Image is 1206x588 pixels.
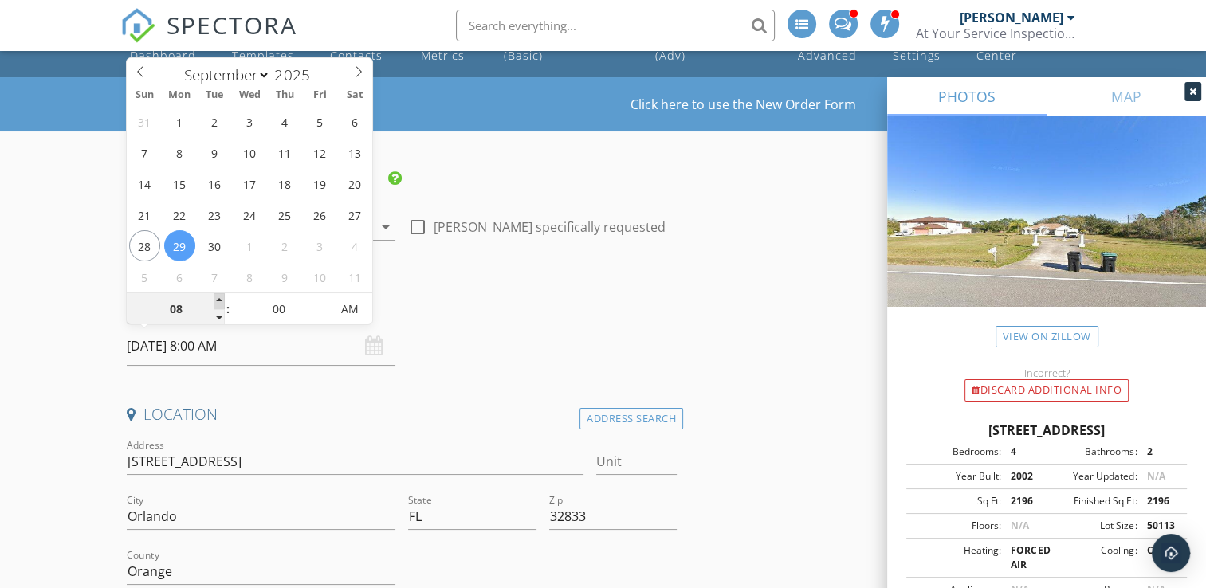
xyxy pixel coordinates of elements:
[304,168,336,199] span: September 19, 2025
[887,367,1206,379] div: Incorrect?
[199,199,230,230] span: September 23, 2025
[340,106,371,137] span: September 6, 2025
[579,408,683,429] div: Address Search
[916,25,1075,41] div: At Your Service Inspections LLC
[199,106,230,137] span: September 2, 2025
[267,90,302,100] span: Thu
[234,137,265,168] span: September 10, 2025
[960,10,1063,25] div: [PERSON_NAME]
[127,295,677,316] h4: Date/Time
[1047,469,1137,484] div: Year Updated:
[127,90,162,100] span: Sun
[1047,543,1137,572] div: Cooling:
[129,230,160,261] span: September 28, 2025
[129,137,160,168] span: September 7, 2025
[911,445,1001,459] div: Bedrooms:
[893,48,941,63] div: Settings
[164,230,195,261] span: September 29, 2025
[964,379,1129,402] div: Discard Additional info
[270,65,323,85] input: Year
[887,116,1206,345] img: streetview
[304,137,336,168] span: September 12, 2025
[164,199,195,230] span: September 22, 2025
[434,219,666,235] label: [PERSON_NAME] specifically requested
[798,48,857,63] div: Advanced
[129,261,160,292] span: October 5, 2025
[1047,519,1137,533] div: Lot Size:
[304,230,336,261] span: October 3, 2025
[1001,543,1047,572] div: FORCED AIR
[304,261,336,292] span: October 10, 2025
[337,90,372,100] span: Sat
[164,261,195,292] span: October 6, 2025
[167,8,297,41] span: SPECTORA
[269,137,301,168] span: September 11, 2025
[199,137,230,168] span: September 9, 2025
[340,230,371,261] span: October 4, 2025
[328,293,372,325] span: Click to toggle
[269,106,301,137] span: September 4, 2025
[1137,494,1182,508] div: 2196
[234,168,265,199] span: September 17, 2025
[340,137,371,168] span: September 13, 2025
[234,230,265,261] span: October 1, 2025
[1011,519,1029,532] span: N/A
[340,168,371,199] span: September 20, 2025
[199,230,230,261] span: September 30, 2025
[1001,469,1047,484] div: 2002
[911,469,1001,484] div: Year Built:
[304,106,336,137] span: September 5, 2025
[1152,534,1190,572] div: Open Intercom Messenger
[1146,469,1165,483] span: N/A
[1001,494,1047,508] div: 2196
[1137,519,1182,533] div: 50113
[199,261,230,292] span: October 7, 2025
[269,199,301,230] span: September 25, 2025
[1137,543,1182,572] div: CENTRAL
[911,494,1001,508] div: Sq Ft:
[234,106,265,137] span: September 3, 2025
[234,199,265,230] span: September 24, 2025
[164,137,195,168] span: September 8, 2025
[120,8,155,43] img: The Best Home Inspection Software - Spectora
[1047,445,1137,459] div: Bathrooms:
[421,48,465,63] div: Metrics
[162,90,197,100] span: Mon
[911,519,1001,533] div: Floors:
[906,421,1187,440] div: [STREET_ADDRESS]
[120,22,297,55] a: SPECTORA
[197,90,232,100] span: Tue
[1047,494,1137,508] div: Finished Sq Ft:
[304,199,336,230] span: September 26, 2025
[630,98,856,111] a: Click here to use the New Order Form
[129,199,160,230] span: September 21, 2025
[340,261,371,292] span: October 11, 2025
[269,261,301,292] span: October 9, 2025
[127,404,677,425] h4: Location
[340,199,371,230] span: September 27, 2025
[302,90,337,100] span: Fri
[376,218,395,237] i: arrow_drop_down
[232,90,267,100] span: Wed
[234,261,265,292] span: October 8, 2025
[887,77,1047,116] a: PHOTOS
[1137,445,1182,459] div: 2
[269,168,301,199] span: September 18, 2025
[996,326,1098,347] a: View on Zillow
[1047,77,1206,116] a: MAP
[1001,445,1047,459] div: 4
[129,168,160,199] span: September 14, 2025
[164,168,195,199] span: September 15, 2025
[269,230,301,261] span: October 2, 2025
[129,106,160,137] span: August 31, 2025
[330,48,383,63] div: Contacts
[127,327,395,366] input: Select date
[199,168,230,199] span: September 16, 2025
[911,543,1001,572] div: Heating:
[456,10,775,41] input: Search everything...
[225,293,230,325] span: :
[164,106,195,137] span: September 1, 2025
